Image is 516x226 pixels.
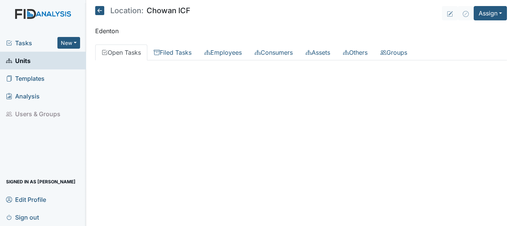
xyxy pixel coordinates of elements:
[6,176,76,188] span: Signed in as [PERSON_NAME]
[374,45,414,60] a: Groups
[6,194,46,205] span: Edit Profile
[95,45,147,60] a: Open Tasks
[147,45,198,60] a: Filed Tasks
[198,45,248,60] a: Employees
[248,45,299,60] a: Consumers
[110,7,144,14] span: Location:
[6,72,45,84] span: Templates
[57,37,80,49] button: New
[95,6,190,15] h5: Chowan ICF
[337,45,374,60] a: Others
[299,45,337,60] a: Assets
[474,6,507,20] button: Assign
[6,38,57,48] a: Tasks
[6,55,31,66] span: Units
[6,211,39,223] span: Sign out
[6,90,40,102] span: Analysis
[95,26,507,35] p: Edenton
